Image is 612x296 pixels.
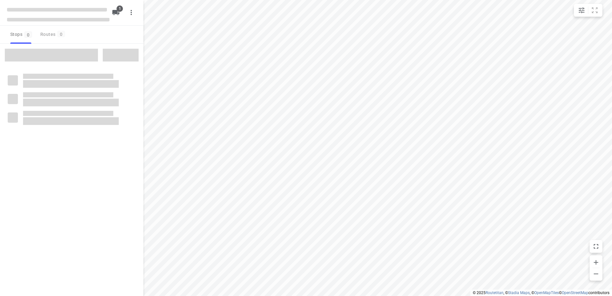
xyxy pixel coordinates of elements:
[473,291,609,295] li: © 2025 , © , © © contributors
[486,291,503,295] a: Routetitan
[574,4,602,17] div: small contained button group
[508,291,530,295] a: Stadia Maps
[562,291,588,295] a: OpenStreetMap
[575,4,588,17] button: Map settings
[534,291,559,295] a: OpenMapTiles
